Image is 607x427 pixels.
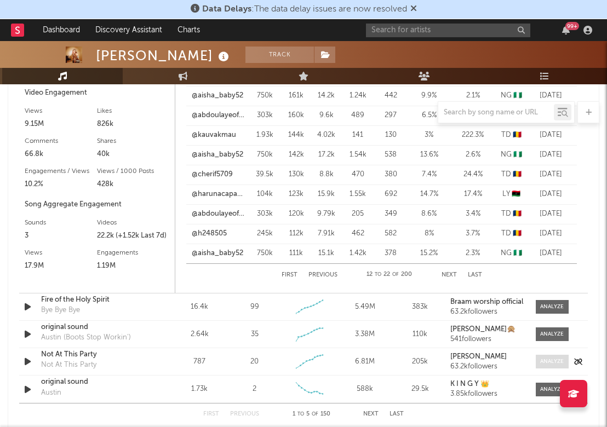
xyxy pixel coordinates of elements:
div: 40k [97,148,169,161]
div: 110k [395,329,445,340]
a: Not At This Party [41,349,153,360]
button: Last [468,272,482,278]
div: Views / 1000 Posts [97,165,169,178]
div: 582 [377,228,404,239]
div: 15.9k [314,189,339,200]
button: First [203,411,219,417]
input: Search for artists [366,24,530,37]
div: 1.54k [344,149,371,160]
div: 428k [97,178,169,191]
div: 383k [395,302,445,313]
div: 3.7 % [454,228,492,239]
span: 🇹🇩 [513,230,522,237]
div: 104k [251,189,278,200]
div: Fire of the Holy Spirit [41,295,153,305]
div: 142k [284,149,308,160]
span: of [312,412,318,417]
div: 3.85k followers [450,390,525,398]
div: 120k [284,209,308,220]
div: 1.73k [175,384,225,395]
div: 17.4 % [454,189,492,200]
div: 1.24k [344,90,371,101]
span: Data Delays [202,5,251,14]
div: original sound [41,377,153,388]
div: 692 [377,189,404,200]
div: Engagements [97,246,169,259]
div: 3 [25,229,97,243]
span: Dismiss [410,5,417,14]
div: 470 [344,169,371,180]
div: 538 [377,149,404,160]
span: : The data delay issues are now resolved [202,5,407,14]
div: [PERSON_NAME] [96,47,232,65]
div: 9.15M [25,118,97,131]
strong: [PERSON_NAME]🙊 [450,326,516,333]
div: 750k [251,248,278,259]
div: 750k [251,90,278,101]
div: 63.2k followers [450,363,525,371]
strong: Braam worship official [450,298,523,305]
a: @kauvakmau [192,130,236,141]
span: 🇹🇩 [513,171,522,178]
div: [DATE] [530,130,571,141]
div: 9.79k [314,209,339,220]
span: to [375,272,381,277]
a: Braam worship official [450,298,525,306]
div: 111k [284,248,308,259]
div: Video Engagement [25,86,169,100]
span: 🇳🇬 [513,151,522,158]
div: 2.64k [175,329,225,340]
div: 123k [284,189,308,200]
div: 3.38M [340,329,390,340]
a: Charts [170,19,208,41]
button: Track [245,47,314,63]
div: 20 [250,356,259,367]
a: [PERSON_NAME]🙊 [450,326,525,333]
div: 7.4 % [410,169,448,180]
div: 1.19M [97,259,169,273]
div: 39.5k [251,169,278,180]
div: 442 [377,90,404,101]
div: TD [497,169,525,180]
div: [DATE] [530,209,571,220]
div: 17.9M [25,259,97,273]
a: Discovery Assistant [88,19,170,41]
a: original sound [41,322,153,333]
button: Previous [230,411,259,417]
div: 826k [97,118,169,131]
div: 22.2k (+1.52k Last 7d) [97,229,169,243]
div: 7.91k [314,228,339,239]
a: @aisha_baby52 [192,248,243,259]
div: 10.2% [25,178,97,191]
div: 3.4 % [454,209,492,220]
div: 1.93k [251,130,278,141]
div: Austin (Boots Stop Workin') [41,332,131,343]
div: 245k [251,228,278,239]
div: 3 % [410,130,448,141]
div: 205 [344,209,371,220]
button: 99+ [562,26,570,34]
div: 13.6 % [410,149,448,160]
div: NG [497,248,525,259]
a: @abdoulayeofficier [192,209,245,220]
span: 🇹🇩 [513,210,522,217]
div: 8.8k [314,169,339,180]
div: 15.2 % [410,248,448,259]
div: 303k [251,209,278,220]
div: 222.3 % [454,130,492,141]
div: Engagements / Views [25,165,97,178]
div: 99 + [565,22,579,30]
div: 2.6 % [454,149,492,160]
div: 24.4 % [454,169,492,180]
a: [PERSON_NAME] [450,353,525,361]
div: Sounds [25,216,97,229]
div: 14.7 % [410,189,448,200]
div: Austin [41,388,61,399]
div: TD [497,228,525,239]
div: Videos [97,216,169,229]
button: Last [390,411,404,417]
a: @aisha_baby52 [192,149,243,160]
span: 🇳🇬 [513,250,522,257]
span: 🇳🇬 [513,92,522,99]
div: 141 [344,130,371,141]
